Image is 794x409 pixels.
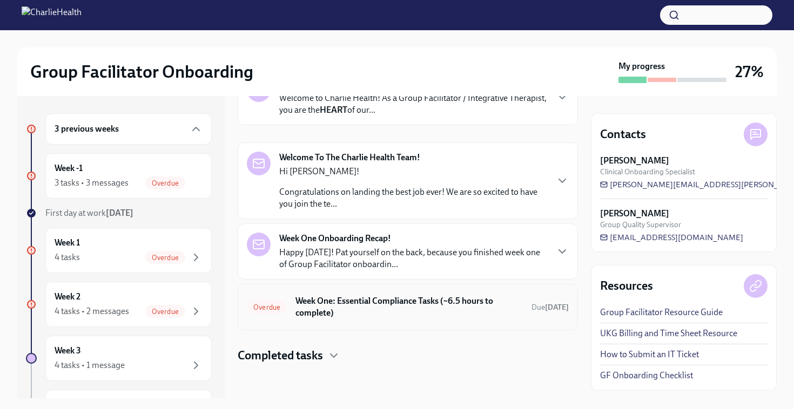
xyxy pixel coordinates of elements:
[45,208,133,218] span: First day at work
[600,328,737,339] a: UKG Billing and Time Sheet Resource
[55,345,81,357] h6: Week 3
[26,282,212,327] a: Week 24 tasks • 2 messagesOverdue
[30,61,253,83] h2: Group Facilitator Onboarding
[247,303,287,311] span: Overdue
[735,62,764,81] h3: 27%
[26,153,212,199] a: Week -13 tasks • 3 messagesOverdue
[45,113,212,145] div: 3 previous weeks
[22,6,82,24] img: CharlieHealth
[279,166,547,178] p: Hi [PERSON_NAME]!
[279,247,547,270] p: Happy [DATE]! Pat yourself on the back, because you finished week one of Group Facilitator onboar...
[545,303,569,312] strong: [DATE]
[600,232,743,243] a: [EMAIL_ADDRESS][DOMAIN_NAME]
[279,152,420,163] strong: Welcome To The Charlie Health Team!
[279,92,547,116] p: Welcome to Charlie Health! As a Group Facilitator / Integrative Therapist, you are the of our...
[600,278,653,294] h4: Resources
[145,308,185,316] span: Overdue
[600,220,681,230] span: Group Quality Supervisor
[600,349,699,360] a: How to Submit an IT Ticket
[26,336,212,381] a: Week 34 tasks • 1 message
[600,126,646,142] h4: Contacts
[55,305,129,317] div: 4 tasks • 2 messages
[531,303,569,312] span: Due
[600,155,669,167] strong: [PERSON_NAME]
[279,186,547,210] p: Congratulations on landing the best job ever! We are so excited to have you join the te...
[55,237,80,249] h6: Week 1
[320,105,347,115] strong: HEART
[145,179,185,187] span: Overdue
[600,370,693,381] a: GF Onboarding Checklist
[238,347,323,364] h4: Completed tasks
[26,228,212,273] a: Week 14 tasksOverdue
[106,208,133,218] strong: [DATE]
[600,167,695,177] span: Clinical Onboarding Specialist
[531,302,569,312] span: September 19th, 2025 10:00
[55,177,129,189] div: 3 tasks • 3 messages
[55,123,119,135] h6: 3 previous weeks
[600,306,723,318] a: Group Facilitator Resource Guide
[238,347,578,364] div: Completed tasks
[55,359,125,371] div: 4 tasks • 1 message
[55,251,80,263] div: 4 tasks
[145,254,185,262] span: Overdue
[26,207,212,219] a: First day at work[DATE]
[600,208,669,220] strong: [PERSON_NAME]
[55,291,80,303] h6: Week 2
[279,233,391,244] strong: Week One Onboarding Recap!
[55,162,83,174] h6: Week -1
[247,293,569,321] a: OverdueWeek One: Essential Compliance Tasks (~6.5 hours to complete)Due[DATE]
[295,295,523,319] h6: Week One: Essential Compliance Tasks (~6.5 hours to complete)
[618,60,665,72] strong: My progress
